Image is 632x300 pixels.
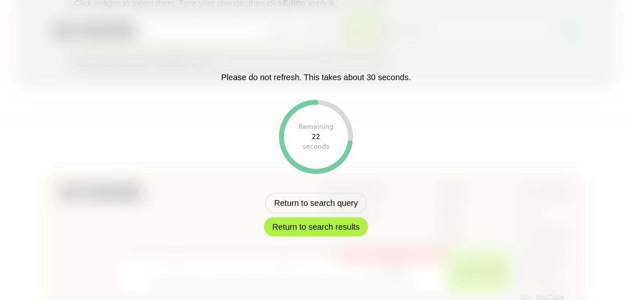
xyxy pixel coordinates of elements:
[312,132,320,142] div: 22
[302,142,329,152] div: seconds
[263,217,369,237] button: Return to search results
[299,122,334,132] div: Remaining
[221,71,411,83] p: Please do not refresh. This takes about 30 seconds.
[265,193,367,213] button: Return to search query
